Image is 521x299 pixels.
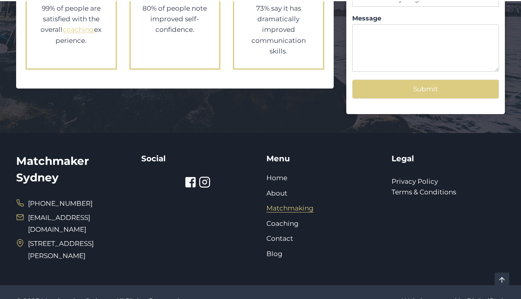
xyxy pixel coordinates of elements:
a: Privacy Policy [392,177,438,185]
h5: Menu [266,153,380,164]
h5: Social [141,153,255,164]
span: [STREET_ADDRESS][PERSON_NAME] [28,238,129,262]
a: [PHONE_NUMBER] [16,197,92,210]
a: [EMAIL_ADDRESS][DOMAIN_NAME] [28,214,90,234]
a: Scroll to top [495,273,509,287]
p: 73% say it has dramatically improved communication skills. [246,3,311,57]
a: coaching [63,26,94,33]
a: Contact [266,234,293,242]
a: Blog [266,250,283,258]
a: Home [266,174,287,182]
a: Matchmaking [266,204,314,212]
label: Message [352,15,499,23]
h5: Legal [392,153,505,164]
a: Terms & Conditions [392,188,456,196]
a: Coaching [266,220,299,227]
span: [PHONE_NUMBER] [28,197,92,210]
h2: Matchmaker Sydney [16,153,129,186]
p: 80% of people note improved self-confidence. [142,3,208,35]
a: About [266,189,287,197]
button: Submit [352,79,499,99]
p: 99% of people are satisfied with the overall experience. [39,3,104,46]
